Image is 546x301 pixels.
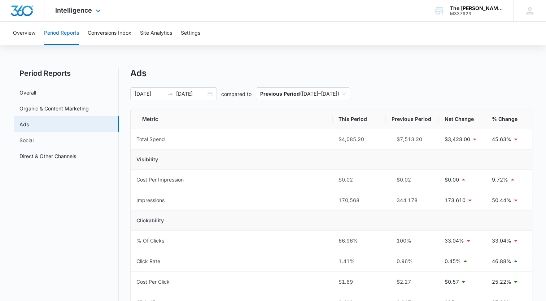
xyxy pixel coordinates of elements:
[176,90,206,98] input: End date
[392,196,433,204] div: 344,178
[492,278,511,286] p: 25.22%
[181,22,200,45] button: Settings
[492,257,511,265] p: 46.88%
[492,176,508,184] p: 9.72%
[19,121,29,128] a: Ads
[392,278,433,286] div: $2.27
[136,135,165,143] div: Total Spend
[260,91,300,97] p: Previous Period
[136,257,160,265] div: Click Rate
[333,109,386,129] th: This Period
[221,90,252,98] p: compared to
[131,150,532,170] td: Visibility
[450,5,503,11] div: account name
[445,257,461,265] p: 0.45%
[13,22,35,45] button: Overview
[135,90,165,98] input: Start date
[88,22,131,45] button: Conversions Inbox
[55,6,92,14] span: Intelligence
[386,109,439,129] th: Previous Period
[260,88,346,100] span: ( [DATE] – [DATE] )
[136,278,170,286] div: Cost Per Click
[392,135,433,143] div: $7,513.20
[445,135,470,143] p: $3,428.00
[338,237,380,245] div: 66.96%
[14,68,119,79] h2: Period Reports
[19,89,36,96] a: Overall
[338,278,380,286] div: $1.69
[492,237,511,245] p: 33.04%
[140,22,172,45] button: Site Analytics
[445,196,466,204] p: 173,610
[131,211,532,231] td: Clickability
[338,257,380,265] div: 1.41%
[450,11,503,16] div: account id
[338,196,380,204] div: 170,568
[136,176,184,184] div: Cost Per Impression
[19,105,89,112] a: Organic & Content Marketing
[130,68,147,79] h1: Ads
[131,109,333,129] th: Metric
[338,176,380,184] div: $0.02
[445,176,459,184] p: $0.00
[445,278,459,286] p: $0.57
[338,135,380,143] div: $4,085.20
[44,22,79,45] button: Period Reports
[486,109,532,129] th: % Change
[19,136,34,144] a: Social
[136,237,164,245] div: % Of Clicks
[392,257,433,265] div: 0.96%
[136,196,165,204] div: Impressions
[492,196,511,204] p: 50.44%
[445,237,464,245] p: 33.04%
[392,237,433,245] div: 100%
[167,91,173,97] span: to
[167,91,173,97] span: swap-right
[439,109,486,129] th: Net Change
[492,135,511,143] p: 45.63%
[19,152,76,160] a: Direct & Other Channels
[392,176,433,184] div: $0.02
